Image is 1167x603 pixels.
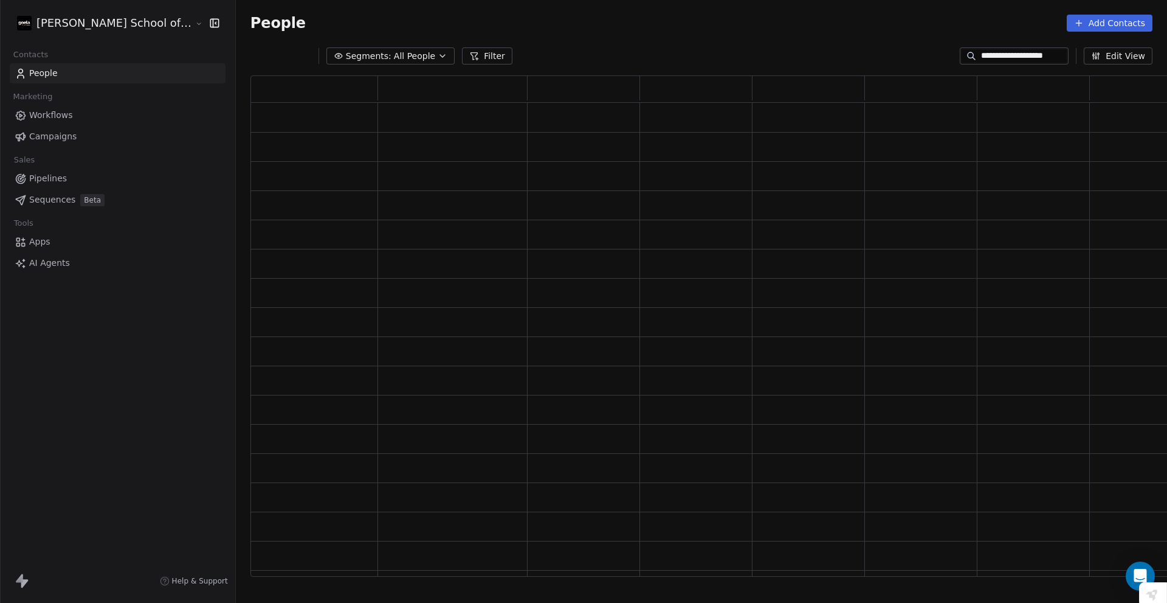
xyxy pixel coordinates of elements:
[8,88,58,106] span: Marketing
[29,193,75,206] span: Sequences
[10,232,225,252] a: Apps
[17,16,32,30] img: Zeeshan%20Neck%20Print%20Dark.png
[160,576,228,586] a: Help & Support
[10,63,225,83] a: People
[29,130,77,143] span: Campaigns
[172,576,228,586] span: Help & Support
[250,14,306,32] span: People
[346,50,391,63] span: Segments:
[80,194,105,206] span: Beta
[9,151,40,169] span: Sales
[29,109,73,122] span: Workflows
[9,214,38,232] span: Tools
[10,127,225,147] a: Campaigns
[462,47,512,64] button: Filter
[1067,15,1152,32] button: Add Contacts
[10,169,225,189] a: Pipelines
[29,172,67,185] span: Pipelines
[36,15,192,31] span: [PERSON_NAME] School of Finance LLP
[1084,47,1152,64] button: Edit View
[10,190,225,210] a: SequencesBeta
[10,253,225,273] a: AI Agents
[1126,562,1155,591] div: Open Intercom Messenger
[10,105,225,125] a: Workflows
[8,46,53,64] span: Contacts
[394,50,435,63] span: All People
[29,235,50,248] span: Apps
[29,257,70,270] span: AI Agents
[29,67,58,80] span: People
[15,13,187,33] button: [PERSON_NAME] School of Finance LLP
